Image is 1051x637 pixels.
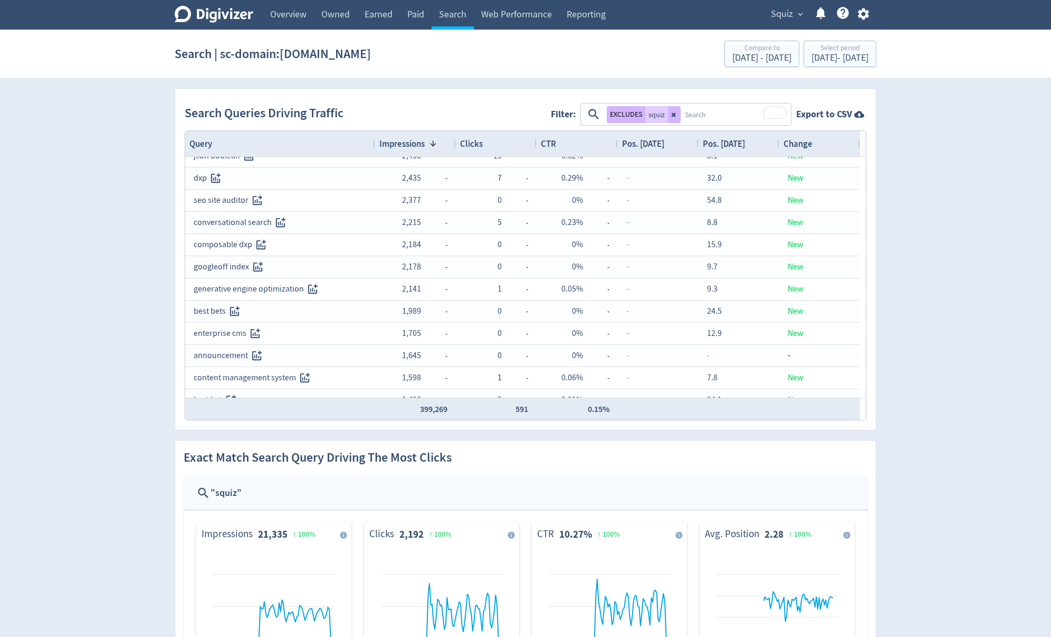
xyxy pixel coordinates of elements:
[583,190,609,211] span: -
[249,192,266,209] button: Track this search query
[707,239,722,250] span: 15.9
[626,328,629,339] span: -
[583,168,609,189] span: -
[421,390,447,410] span: -
[707,173,722,183] span: 32.0
[421,168,447,189] span: -
[681,105,790,124] textarea: To enrich screen reader interactions, please activate Accessibility in Grammarly extension settings
[498,195,502,205] span: 0
[796,108,852,121] strong: Export to CSV
[767,6,806,23] button: Squiz
[572,239,583,250] span: 0%
[249,258,266,276] button: Track this search query
[402,261,421,272] span: 2,178
[498,328,502,339] span: 0
[211,485,855,501] div: " squiz "
[402,306,421,316] span: 1,989
[421,257,447,277] span: -
[402,284,421,294] span: 2,141
[502,279,528,299] span: -
[185,105,348,123] h2: Search Queries Driving Traffic
[402,239,421,250] span: 2,184
[293,529,297,539] span: ↑
[572,261,583,272] span: 0%
[515,404,528,415] span: 591
[626,372,629,383] span: -
[226,303,243,320] button: Track this search query
[421,368,447,388] span: -
[788,261,803,272] span: New
[298,529,316,539] span: 100 %
[498,284,502,294] span: 1
[705,528,759,541] dt: Avg. Position
[707,372,718,383] span: 7.8
[732,44,791,53] div: Compare to
[583,390,609,410] span: -
[498,350,502,361] span: 0
[788,372,803,383] span: New
[626,395,629,405] span: -
[551,108,580,121] label: Filter:
[502,345,528,366] span: -
[583,279,609,299] span: -
[626,350,629,361] span: -
[502,212,528,233] span: -
[421,323,447,344] span: -
[707,328,722,339] span: 12.9
[626,195,629,205] span: -
[434,529,452,539] span: 100 %
[788,173,803,183] span: New
[304,280,321,298] button: Track this search query
[252,236,270,254] button: Track this search query
[572,350,583,361] span: 0%
[597,529,601,539] span: ↑
[626,284,629,294] span: -
[707,195,722,205] span: 54.8
[588,404,609,415] span: 0.15%
[420,404,447,415] span: 399,269
[572,306,583,316] span: 0%
[703,138,745,149] span: Pos. [DATE]
[194,279,367,299] div: generative engine optimization
[583,212,609,233] span: -
[421,301,447,322] span: -
[184,449,452,467] h2: Exact Match Search Query Driving The Most Clicks
[572,328,583,339] span: 0%
[502,390,528,410] span: -
[788,306,803,316] span: New
[421,345,447,366] span: -
[583,345,609,366] span: -
[788,195,803,205] span: New
[626,306,629,316] span: -
[502,301,528,322] span: -
[788,395,803,405] span: New
[561,395,583,405] span: 0.21%
[189,138,212,149] span: Query
[194,301,367,322] div: best bets
[788,217,803,228] span: New
[537,528,554,541] dt: CTR
[369,528,394,541] dt: Clicks
[498,306,502,316] span: 0
[707,261,718,272] span: 9.7
[248,347,265,364] button: Track this search query
[498,372,502,383] span: 1
[502,323,528,344] span: -
[572,195,583,205] span: 0%
[804,41,876,67] button: Select period[DATE]- [DATE]
[788,239,803,250] span: New
[788,328,803,339] span: New
[707,306,722,316] span: 24.5
[194,235,367,255] div: composable dxp
[788,350,790,361] span: -
[583,235,609,255] span: -
[502,190,528,211] span: -
[498,395,502,405] span: 3
[603,529,620,539] span: 100 %
[194,390,367,410] div: best bet
[626,217,629,228] span: -
[583,368,609,388] span: -
[626,239,629,250] span: -
[379,138,425,149] span: Impressions
[561,173,583,183] span: 0.29%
